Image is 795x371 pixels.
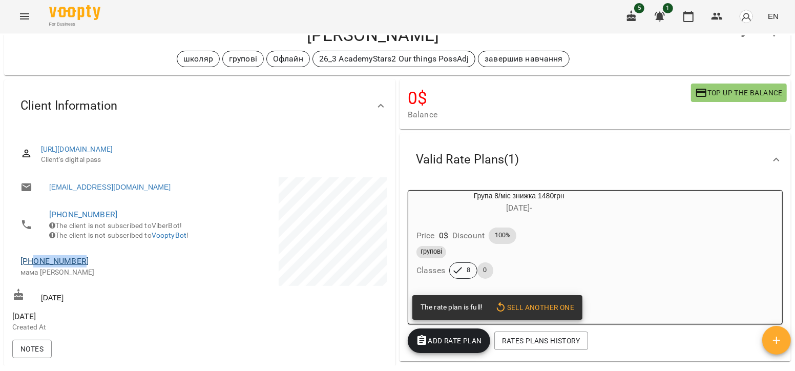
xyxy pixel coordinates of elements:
span: Balance [408,109,691,121]
span: групові [416,247,446,256]
button: Menu [12,4,37,29]
a: [PHONE_NUMBER] [20,256,89,266]
p: завершив навчання [485,53,563,65]
span: The client is not subscribed to ! [49,231,189,239]
span: 0 [477,265,493,275]
h4: 0 $ [408,88,691,109]
p: групові [229,53,257,65]
span: 1 [663,3,673,13]
span: Add Rate plan [416,335,482,347]
button: EN [764,7,783,26]
span: For Business [49,21,100,28]
p: Офлайн [273,53,303,65]
img: Voopty Logo [49,5,100,20]
h6: Discount [452,229,485,243]
p: 0 $ [439,230,448,242]
a: [EMAIL_ADDRESS][DOMAIN_NAME] [49,182,171,192]
a: VooptyBot [152,231,186,239]
span: Sell another one [495,301,574,314]
span: [DATE] [12,311,198,323]
div: Офлайн [266,51,310,67]
h4: [PERSON_NAME] [12,25,734,46]
button: Rates Plans History [494,332,588,350]
button: Sell another one [491,298,578,317]
div: Client Information [4,79,395,132]
div: школяр [177,51,220,67]
span: The client is not subscribed to ViberBot! [49,221,182,230]
a: [PHONE_NUMBER] [49,210,117,219]
span: Notes [20,343,44,355]
div: групові [222,51,264,67]
h6: Price [416,229,435,243]
span: Client Information [20,98,117,114]
span: 100% [489,231,516,240]
span: Client's digital pass [41,155,379,165]
h6: Classes [416,263,445,278]
span: 8 [461,265,477,275]
button: Група 8/міс знижка 1480грн[DATE]- Price0$Discount100%груповіClasses80 [408,191,630,291]
p: Created At [12,322,198,333]
button: Top up the balance [691,84,787,102]
span: EN [768,11,779,22]
span: Valid Rate Plans ( 1 ) [416,152,519,168]
div: завершив навчання [478,51,570,67]
p: 26_3 AcademyStars2 Our things PossAdj [319,53,469,65]
div: The rate plan is full! [421,298,483,317]
span: 5 [634,3,644,13]
div: [DATE] [10,286,200,305]
span: Top up the balance [695,87,783,99]
a: [URL][DOMAIN_NAME] [41,145,113,153]
div: Valid Rate Plans(1) [400,133,791,186]
img: avatar_s.png [739,9,754,24]
span: Rates Plans History [503,335,580,347]
p: мама [PERSON_NAME] [20,267,190,278]
div: 26_3 AcademyStars2 Our things PossAdj [312,51,475,67]
p: школяр [183,53,213,65]
span: [DATE] - [506,203,532,213]
div: Група 8/міс знижка 1480грн [408,191,630,215]
button: Add Rate plan [408,328,490,353]
button: Notes [12,340,52,358]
